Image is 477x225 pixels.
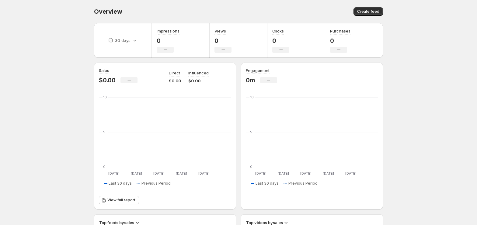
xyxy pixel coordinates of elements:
text: 5 [103,130,105,134]
text: [DATE] [255,171,266,176]
text: 10 [103,95,107,99]
text: [DATE] [345,171,357,176]
span: Previous Period [288,181,318,186]
span: Previous Period [141,181,171,186]
text: [DATE] [153,171,165,176]
text: 0 [103,165,106,169]
span: Overview [94,8,122,15]
p: 0 [272,37,289,44]
h3: Purchases [330,28,350,34]
button: Create feed [353,7,383,16]
text: [DATE] [108,171,120,176]
p: 0 [330,37,350,44]
h3: Views [214,28,226,34]
p: Direct [169,70,180,76]
p: $0.00 [188,78,209,84]
h3: Engagement [246,67,270,73]
p: 30 days [115,37,131,43]
span: Last 30 days [256,181,279,186]
p: $0.00 [169,78,181,84]
text: [DATE] [198,171,210,176]
h3: Sales [99,67,109,73]
span: View full report [107,198,135,203]
p: 0 [214,37,232,44]
text: 0 [250,165,252,169]
p: 0m [246,77,255,84]
text: 5 [250,130,252,134]
p: 0 [157,37,179,44]
text: [DATE] [176,171,187,176]
p: Influenced [188,70,209,76]
text: [DATE] [131,171,142,176]
h3: Clicks [272,28,284,34]
a: View full report [99,196,139,204]
h3: Impressions [157,28,179,34]
text: [DATE] [300,171,312,176]
text: 10 [250,95,254,99]
text: [DATE] [323,171,334,176]
p: $0.00 [99,77,116,84]
span: Last 30 days [109,181,132,186]
span: Create feed [357,9,379,14]
text: [DATE] [278,171,289,176]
